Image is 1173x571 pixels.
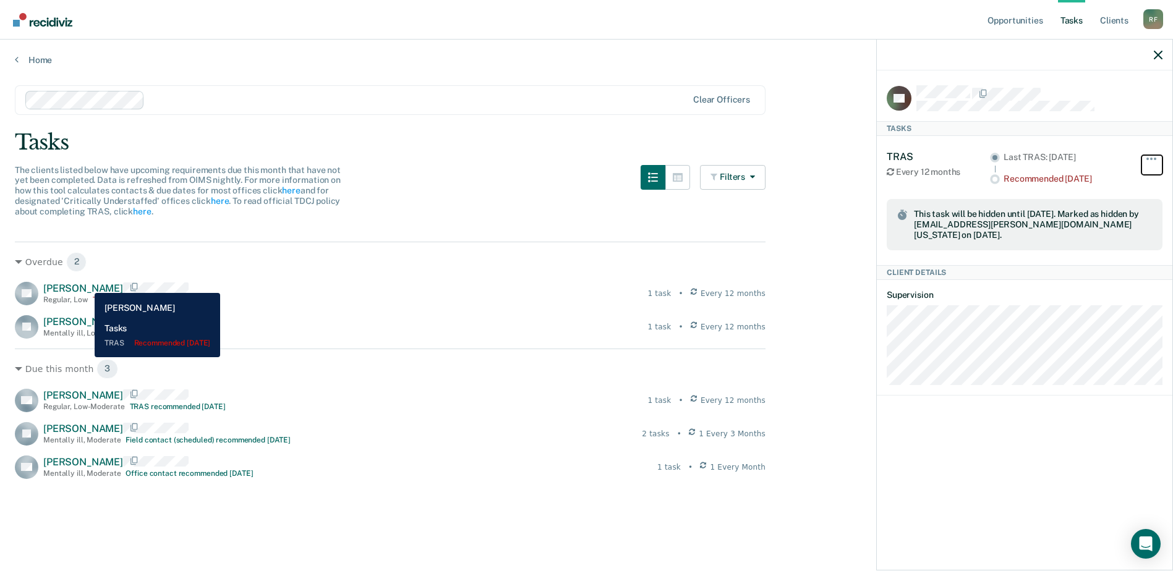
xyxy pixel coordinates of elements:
[43,436,121,444] div: Mentally ill , Moderate
[710,462,766,473] span: 1 Every Month
[43,282,123,294] span: [PERSON_NAME]
[887,151,990,163] div: TRAS
[13,13,72,27] img: Recidiviz
[43,295,88,304] div: Regular , Low
[43,389,123,401] span: [PERSON_NAME]
[282,185,300,195] a: here
[15,252,766,272] div: Overdue
[1143,9,1163,29] button: Profile dropdown button
[701,395,766,406] span: Every 12 months
[699,428,766,439] span: 1 Every 3 Months
[877,265,1172,280] div: Client Details
[1004,152,1128,163] div: Last TRAS: [DATE]
[647,321,671,332] div: 1 task
[693,95,750,105] div: Clear officers
[701,288,766,299] span: Every 12 months
[701,321,766,332] span: Every 12 months
[914,209,1153,240] span: This task will be hidden until [DATE]. Marked as hidden by [EMAIL_ADDRESS][PERSON_NAME][DOMAIN_NA...
[700,165,766,190] button: Filters
[130,402,226,411] div: TRAS recommended [DATE]
[877,121,1172,136] div: Tasks
[677,428,681,439] div: •
[93,295,189,304] div: TRAS recommended [DATE]
[96,359,118,379] span: 3
[688,462,693,473] div: •
[678,288,683,299] div: •
[43,469,121,478] div: Mentally ill , Moderate
[642,428,669,439] div: 2 tasks
[15,359,766,379] div: Due this month
[211,196,229,206] a: here
[657,462,681,473] div: 1 task
[133,206,151,216] a: here
[15,130,1158,155] div: Tasks
[678,321,683,332] div: •
[15,165,341,216] span: The clients listed below have upcoming requirements due this month that have not yet been complet...
[43,456,123,468] span: [PERSON_NAME]
[43,329,101,337] div: Mentally ill , Low
[43,423,123,434] span: [PERSON_NAME]
[43,316,123,328] span: [PERSON_NAME]
[678,395,683,406] div: •
[887,290,1162,300] dt: Supervision
[887,167,990,177] div: Every 12 months
[126,436,291,444] div: Field contact (scheduled) recommended [DATE]
[66,252,87,272] span: 2
[647,288,671,299] div: 1 task
[1004,174,1128,184] div: Recommended [DATE]
[15,54,1158,66] a: Home
[1143,9,1163,29] div: R F
[106,329,202,337] div: TRAS recommended [DATE]
[1131,529,1161,559] div: Open Intercom Messenger
[43,402,125,411] div: Regular , Low-Moderate
[126,469,253,478] div: Office contact recommended [DATE]
[647,395,671,406] div: 1 task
